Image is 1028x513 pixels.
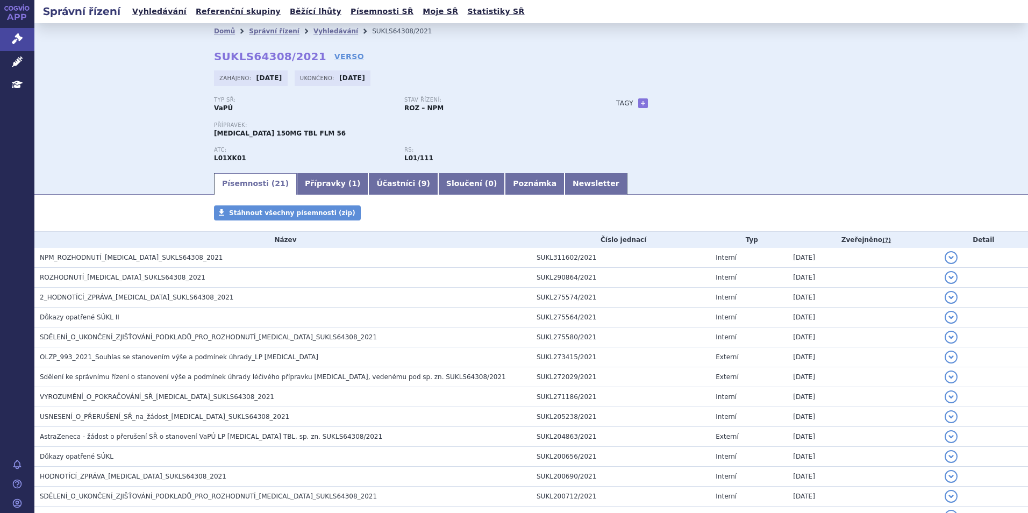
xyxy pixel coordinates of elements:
[419,4,461,19] a: Moje SŘ
[214,173,297,195] a: Písemnosti (21)
[287,4,345,19] a: Běžící lhůty
[716,493,737,500] span: Interní
[788,387,939,407] td: [DATE]
[531,268,710,288] td: SUKL290864/2021
[404,97,584,103] p: Stav řízení:
[788,248,939,268] td: [DATE]
[788,467,939,487] td: [DATE]
[40,493,377,500] span: SDĚLENÍ_O_UKONČENÍ_ZJIŠŤOVÁNÍ_PODKLADŮ_PRO_ROZHODNUTÍ_LYNPARZA_SUKLS64308_2021
[531,308,710,327] td: SUKL275564/2021
[788,308,939,327] td: [DATE]
[788,268,939,288] td: [DATE]
[710,232,788,248] th: Typ
[945,291,958,304] button: detail
[531,232,710,248] th: Číslo jednací
[565,173,627,195] a: Newsletter
[40,413,289,421] span: USNESENÍ_O_PŘERUŠENÍ_SŘ_na_žádost_LYNPARZA_SUKLS64308_2021
[716,373,738,381] span: Externí
[531,367,710,387] td: SUKL272029/2021
[229,209,355,217] span: Stáhnout všechny písemnosti (zip)
[531,347,710,367] td: SUKL273415/2021
[716,313,737,321] span: Interní
[716,393,737,401] span: Interní
[40,373,506,381] span: Sdělení ke správnímu řízení o stanovení výše a podmínek úhrady léčivého přípravku LYNPARZA, veden...
[531,407,710,427] td: SUKL205238/2021
[404,154,433,162] strong: olaparib tbl.
[945,251,958,264] button: detail
[788,327,939,347] td: [DATE]
[788,487,939,507] td: [DATE]
[422,179,427,188] span: 9
[438,173,505,195] a: Sloučení (0)
[616,97,633,110] h3: Tagy
[788,232,939,248] th: Zveřejněno
[716,294,737,301] span: Interní
[945,410,958,423] button: detail
[313,27,358,35] a: Vyhledávání
[192,4,284,19] a: Referenční skupiny
[372,23,446,39] li: SUKLS64308/2021
[339,74,365,82] strong: [DATE]
[300,74,337,82] span: Ukončeno:
[638,98,648,108] a: +
[40,294,234,301] span: 2_HODNOTÍCÍ_ZPRÁVA_LYNPARZA_SUKLS64308_2021
[882,237,891,244] abbr: (?)
[945,351,958,364] button: detail
[214,205,361,220] a: Stáhnout všechny písemnosti (zip)
[464,4,527,19] a: Statistiky SŘ
[939,232,1028,248] th: Detail
[531,447,710,467] td: SUKL200656/2021
[347,4,417,19] a: Písemnosti SŘ
[945,450,958,463] button: detail
[40,393,274,401] span: VYROZUMĚNÍ_O_POKRAČOVÁNÍ_SŘ_LYNPARZA_SUKLS64308_2021
[40,433,382,440] span: AstraZeneca - žádost o přerušení SŘ o stanovení VaPÚ LP LYNPARZA TBL, sp. zn. SUKLS64308/2021
[788,367,939,387] td: [DATE]
[788,288,939,308] td: [DATE]
[334,51,364,62] a: VERSO
[945,470,958,483] button: detail
[256,74,282,82] strong: [DATE]
[716,433,738,440] span: Externí
[40,333,377,341] span: SDĚLENÍ_O_UKONČENÍ_ZJIŠŤOVÁNÍ_PODKLADŮ_PRO_ROZHODNUTÍ_LYNPARZA_SUKLS64308_2021
[40,254,223,261] span: NPM_ROZHODNUTÍ_LYNPARZA_SUKLS64308_2021
[531,387,710,407] td: SUKL271186/2021
[505,173,565,195] a: Poznámka
[488,179,494,188] span: 0
[40,274,205,281] span: ROZHODNUTÍ_LYNPARZA_SUKLS64308_2021
[214,27,235,35] a: Domů
[945,390,958,403] button: detail
[40,473,226,480] span: HODNOTÍCÍ_ZPRÁVA_LYNPARZA_SUKLS64308_2021
[716,274,737,281] span: Interní
[788,407,939,427] td: [DATE]
[214,122,595,129] p: Přípravek:
[788,447,939,467] td: [DATE]
[34,232,531,248] th: Název
[788,427,939,447] td: [DATE]
[716,413,737,421] span: Interní
[40,353,318,361] span: OLZP_993_2021_Souhlas se stanovením výše a podmínek úhrady_LP LYNPARZA
[368,173,438,195] a: Účastníci (9)
[214,50,326,63] strong: SUKLS64308/2021
[945,271,958,284] button: detail
[945,331,958,344] button: detail
[249,27,299,35] a: Správní řízení
[219,74,253,82] span: Zahájeno:
[716,333,737,341] span: Interní
[214,130,346,137] span: [MEDICAL_DATA] 150MG TBL FLM 56
[531,327,710,347] td: SUKL275580/2021
[297,173,368,195] a: Přípravky (1)
[788,347,939,367] td: [DATE]
[531,467,710,487] td: SUKL200690/2021
[214,147,394,153] p: ATC:
[945,370,958,383] button: detail
[214,154,246,162] strong: OLAPARIB
[716,254,737,261] span: Interní
[945,311,958,324] button: detail
[352,179,357,188] span: 1
[404,104,444,112] strong: ROZ – NPM
[716,353,738,361] span: Externí
[945,430,958,443] button: detail
[716,473,737,480] span: Interní
[40,453,113,460] span: Důkazy opatřené SÚKL
[404,147,584,153] p: RS:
